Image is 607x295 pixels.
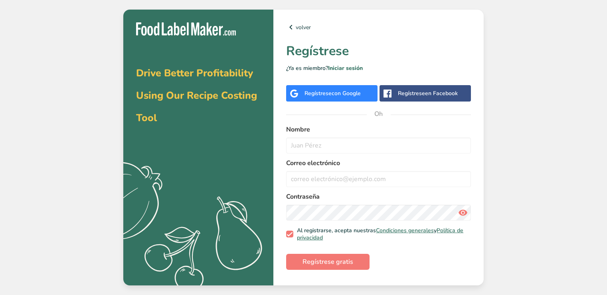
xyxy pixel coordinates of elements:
font: en Facebook [425,90,458,97]
font: Correo electrónico [286,159,340,167]
font: Al registrarse, acepta nuestras [297,227,376,234]
font: Regístrese [286,42,349,60]
a: volver [286,22,471,32]
font: con Google [332,90,361,97]
input: Juan Pérez [286,138,471,153]
font: Oh [374,110,383,118]
a: Política de privacidad [297,227,463,241]
img: Fabricante de etiquetas para alimentos [136,22,236,36]
font: ¿Ya es miembro? [286,64,328,72]
font: Regístrese [304,90,332,97]
a: Condiciones generales [376,227,434,234]
font: volver [296,24,311,31]
font: Regístrese gratis [303,257,353,266]
font: y [434,227,437,234]
input: correo electrónico@ejemplo.com [286,171,471,187]
button: Regístrese gratis [286,254,370,270]
font: Contraseña [286,192,320,201]
font: Regístrese [398,90,425,97]
span: Drive Better Profitability Using Our Recipe Costing Tool [136,66,257,125]
font: Nombre [286,125,310,134]
a: Iniciar sesión [328,64,363,72]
